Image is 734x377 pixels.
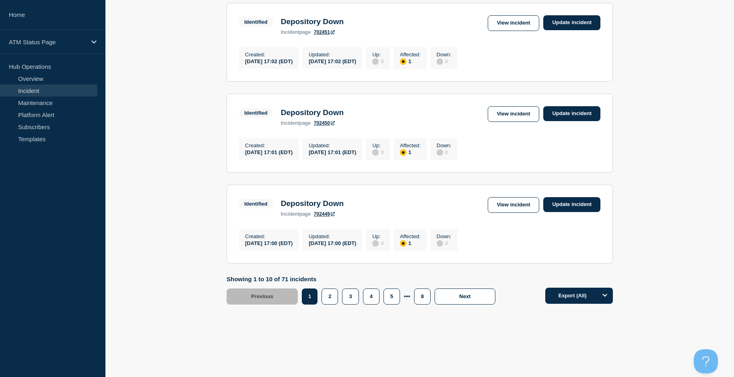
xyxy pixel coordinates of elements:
[437,148,452,156] div: 0
[414,288,431,305] button: 8
[383,288,400,305] button: 5
[597,288,613,304] button: Options
[239,108,273,117] span: Identified
[435,288,495,305] button: Next
[281,211,311,217] p: page
[437,142,452,148] p: Down :
[437,149,443,156] div: disabled
[309,148,356,155] div: [DATE] 17:01 (EDT)
[314,120,335,126] a: 702450
[322,288,338,305] button: 2
[245,148,293,155] div: [DATE] 17:01 (EDT)
[694,349,718,373] iframe: Help Scout Beacon - Open
[281,17,344,26] h3: Depository Down
[437,239,452,247] div: 0
[488,106,540,122] a: View incident
[400,233,421,239] p: Affected :
[314,29,335,35] a: 702451
[309,52,356,58] p: Updated :
[400,240,406,247] div: affected
[281,29,299,35] span: incident
[309,58,356,64] div: [DATE] 17:02 (EDT)
[437,52,452,58] p: Down :
[437,58,452,65] div: 0
[281,108,344,117] h3: Depository Down
[372,233,383,239] p: Up :
[309,233,356,239] p: Updated :
[245,142,293,148] p: Created :
[437,233,452,239] p: Down :
[227,288,298,305] button: Previous
[342,288,359,305] button: 3
[437,240,443,247] div: disabled
[239,199,273,208] span: Identified
[372,52,383,58] p: Up :
[437,58,443,65] div: disabled
[245,239,293,246] div: [DATE] 17:00 (EDT)
[459,293,470,299] span: Next
[372,148,383,156] div: 0
[239,17,273,27] span: Identified
[400,239,421,247] div: 1
[400,58,421,65] div: 1
[400,142,421,148] p: Affected :
[309,239,356,246] div: [DATE] 17:00 (EDT)
[309,142,356,148] p: Updated :
[302,288,318,305] button: 1
[372,240,379,247] div: disabled
[400,148,421,156] div: 1
[281,29,311,35] p: page
[372,142,383,148] p: Up :
[372,58,379,65] div: disabled
[372,149,379,156] div: disabled
[488,197,540,213] a: View incident
[543,106,600,121] a: Update incident
[372,239,383,247] div: 0
[281,199,344,208] h3: Depository Down
[400,52,421,58] p: Affected :
[545,288,613,304] button: Export (All)
[372,58,383,65] div: 0
[543,197,600,212] a: Update incident
[400,149,406,156] div: affected
[245,52,293,58] p: Created :
[543,15,600,30] a: Update incident
[245,58,293,64] div: [DATE] 17:02 (EDT)
[227,276,499,282] p: Showing 1 to 10 of 71 incidents
[281,120,311,126] p: page
[314,211,335,217] a: 702449
[281,120,299,126] span: incident
[251,293,273,299] span: Previous
[488,15,540,31] a: View incident
[363,288,379,305] button: 4
[400,58,406,65] div: affected
[9,39,86,45] p: ATM Status Page
[245,233,293,239] p: Created :
[281,211,299,217] span: incident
